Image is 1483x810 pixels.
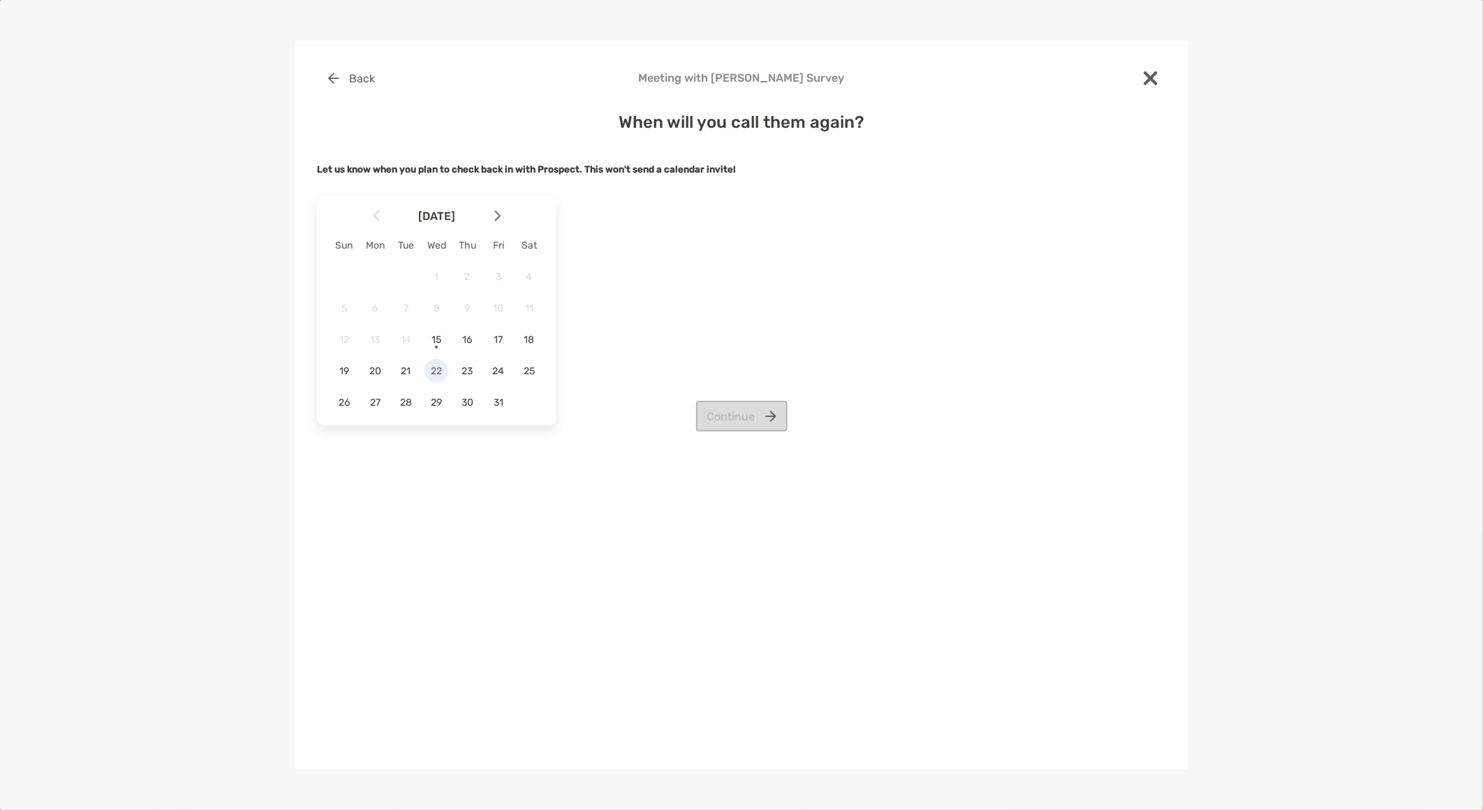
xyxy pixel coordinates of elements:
span: 7 [394,302,418,314]
span: 19 [332,365,356,377]
button: Back [317,63,386,94]
span: 15 [425,334,448,346]
span: 1 [425,271,448,283]
div: Fri [483,240,514,251]
h4: When will you call them again? [317,112,1166,132]
span: 5 [332,302,356,314]
div: Sat [514,240,545,251]
span: 25 [517,365,541,377]
span: 9 [456,302,480,314]
span: 26 [332,397,356,408]
span: 2 [456,271,480,283]
div: Thu [452,240,483,251]
span: 8 [425,302,448,314]
img: close modal [1144,71,1158,85]
h5: Let us know when you plan to check back in with Prospect. [317,164,1166,175]
span: 28 [394,397,418,408]
div: Mon [360,240,390,251]
img: Arrow icon [373,210,380,222]
span: 23 [456,365,480,377]
span: 21 [394,365,418,377]
span: [DATE] [383,209,492,223]
span: 29 [425,397,448,408]
span: 16 [456,334,480,346]
img: Arrow icon [494,210,501,222]
span: 14 [394,334,418,346]
span: 11 [517,302,541,314]
div: Tue [390,240,421,251]
span: 17 [487,334,510,346]
img: button icon [328,73,339,84]
strong: This won't send a calendar invite! [584,164,736,175]
span: 10 [487,302,510,314]
span: 30 [456,397,480,408]
span: 31 [487,397,510,408]
span: 12 [332,334,356,346]
span: 3 [487,271,510,283]
span: 18 [517,334,541,346]
div: Sun [329,240,360,251]
span: 22 [425,365,448,377]
span: 20 [363,365,387,377]
span: 24 [487,365,510,377]
span: 27 [363,397,387,408]
div: Wed [421,240,452,251]
span: 4 [517,271,541,283]
span: 13 [363,334,387,346]
h4: Meeting with [PERSON_NAME] Survey [317,71,1166,84]
span: 6 [363,302,387,314]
